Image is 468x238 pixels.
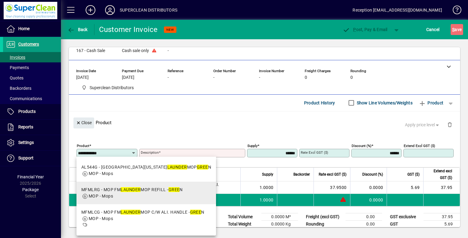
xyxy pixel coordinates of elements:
td: 0.0000 [350,181,387,194]
span: Superclean Distributors [79,84,136,92]
button: Cancel [425,24,441,35]
a: Products [3,104,61,119]
div: 37.9500 [317,184,346,191]
a: Home [3,21,61,37]
a: Payments [3,62,61,73]
span: - [259,75,260,80]
em: GREE [168,187,180,192]
app-page-header-button: Close [72,120,96,125]
td: GST exclusive [387,213,424,220]
em: GREE [190,210,201,215]
mat-label: Supply [247,143,257,148]
span: S [452,27,455,32]
app-page-header-button: Back [61,24,94,35]
span: Communications [6,96,42,101]
div: MFMLRG - MOP FM MOP REFILL - N [81,187,183,193]
a: Knowledge Base [448,1,460,21]
button: Profile [100,5,120,16]
button: Apply price level [402,119,443,130]
button: Close [73,117,94,128]
button: Add [81,5,100,16]
span: [DATE] [122,75,134,80]
span: P [353,27,356,32]
div: Customer Invoice [99,25,158,34]
div: Product [69,111,460,134]
span: NEW [166,28,174,32]
td: Freight (excl GST) [303,213,346,220]
label: Show Line Volumes/Weights [356,100,413,106]
span: [DATE] [76,75,89,80]
mat-label: Rate excl GST ($) [301,150,328,155]
div: SUPERCLEAN DISTRIBUTORS [120,5,177,15]
a: Settings [3,135,61,150]
a: Quotes [3,73,61,83]
span: Extend excl GST ($) [427,168,452,181]
span: Package [22,187,39,192]
td: 0.0000 M³ [261,213,298,220]
button: Delete [442,117,457,132]
td: Total Volume [225,213,261,220]
em: LAUNDER [167,165,187,170]
td: 37.95 [424,213,460,220]
td: Total Weight [225,220,261,228]
span: 0 [305,75,307,80]
span: 1.0000 [260,184,274,191]
span: Customers [18,42,39,47]
em: LAUNDER [121,187,140,192]
a: Backorders [3,83,61,93]
span: 167 - Cash Sale [76,48,105,53]
span: MOP - Mops [89,194,113,198]
span: Discount (%) [362,171,383,178]
span: - [168,75,169,80]
span: ost, Pay & Email [343,27,388,32]
span: Products [18,109,36,114]
mat-label: Extend excl GST ($) [404,143,435,148]
span: Payments [6,65,29,70]
td: 5.69 [387,181,423,194]
span: Back [67,27,88,32]
mat-label: Discount (%) [352,143,371,148]
td: 0.00 [346,220,382,228]
em: GREE [197,165,208,170]
mat-option: MFMLCG - MOP FM LAUNDER MOP C/W ALI. HANDLE - GREEN [76,204,216,233]
td: 0.0000 Kg [261,220,298,228]
span: Cancel [426,25,440,34]
td: Rounding [303,220,346,228]
span: Cash sale only [122,48,149,53]
td: GST [387,220,424,228]
span: Invoices [6,55,25,60]
button: Save [451,24,463,35]
div: AL544G - [GEOGRAPHIC_DATA][US_STATE] MOP N [81,164,211,170]
span: Superclean Distributors [90,85,134,91]
div: MFMLCG - MOP FM MOP C/W ALI. HANDLE - N [81,209,204,215]
span: Quotes [6,75,23,80]
span: MOP - Mops [89,171,113,176]
mat-option: AL544G - BROWNS KENTUCKY LAUNDER MOP GREEN [76,159,216,182]
span: MOP - Mops [89,216,113,221]
span: Settings [18,140,34,145]
span: Home [18,26,30,31]
span: - [168,48,169,53]
span: Financial Year [17,174,44,179]
a: Support [3,151,61,166]
span: Backorder [293,171,310,178]
td: 37.95 [423,181,460,194]
span: Support [18,156,34,160]
app-page-header-button: Delete [442,122,457,127]
span: Product History [304,98,335,108]
button: Product History [302,97,338,108]
button: Back [66,24,89,35]
span: 1.0000 [260,197,274,203]
a: Reports [3,120,61,135]
div: Reception [EMAIL_ADDRESS][DOMAIN_NAME] [353,5,442,15]
mat-label: Product [77,143,89,148]
span: ave [452,25,462,34]
span: Rate excl GST ($) [319,171,346,178]
em: LAUNDER [121,210,140,215]
td: 0.0000 [350,194,387,206]
span: Reports [18,124,33,129]
td: 5.69 [424,220,460,228]
span: 0 [350,75,353,80]
span: Backorders [6,86,31,91]
span: GST ($) [407,171,420,178]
